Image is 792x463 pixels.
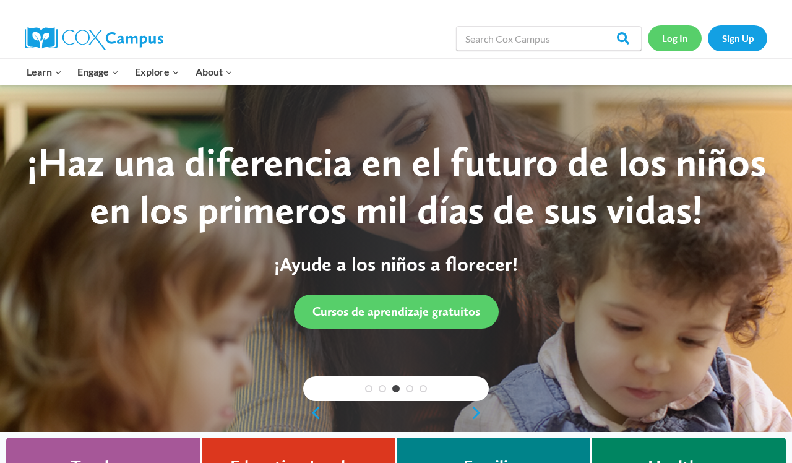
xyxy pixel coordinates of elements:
button: Child menu of Learn [19,59,70,85]
input: Search Cox Campus [456,26,642,51]
a: 1 [365,385,372,392]
button: Child menu of About [187,59,241,85]
a: 3 [392,385,400,392]
a: 5 [420,385,427,392]
a: previous [303,405,322,420]
img: Cox Campus [25,27,163,50]
a: 2 [379,385,386,392]
button: Child menu of Engage [70,59,127,85]
nav: Primary Navigation [19,59,240,85]
a: next [470,405,489,420]
a: Sign Up [708,25,767,51]
button: Child menu of Explore [127,59,187,85]
div: content slider buttons [303,400,489,425]
a: Log In [648,25,702,51]
div: ¡Haz una diferencia en el futuro de los niños en los primeros mil días de sus vidas! [25,139,767,234]
span: Cursos de aprendizaje gratuitos [312,304,480,319]
nav: Secondary Navigation [648,25,767,51]
a: 4 [406,385,413,392]
p: ¡Ayude a los niños a florecer! [25,253,767,276]
a: Cursos de aprendizaje gratuitos [294,295,499,329]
